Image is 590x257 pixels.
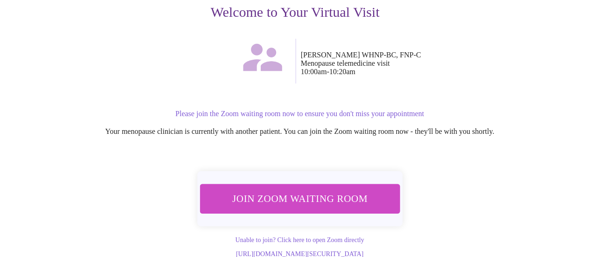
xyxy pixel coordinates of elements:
p: Your menopause clinician is currently with another patient. You can join the Zoom waiting room no... [24,127,575,136]
button: Join Zoom Waiting Room [200,184,400,213]
a: Unable to join? Click here to open Zoom directly [235,236,364,243]
p: Please join the Zoom waiting room now to ensure you don't miss your appointment [24,110,575,118]
p: [PERSON_NAME] WHNP-BC, FNP-C Menopause telemedicine visit 10:00am - 10:20am [301,51,576,76]
h3: Welcome to Your Virtual Visit [15,4,575,20]
span: Join Zoom Waiting Room [212,190,387,207]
